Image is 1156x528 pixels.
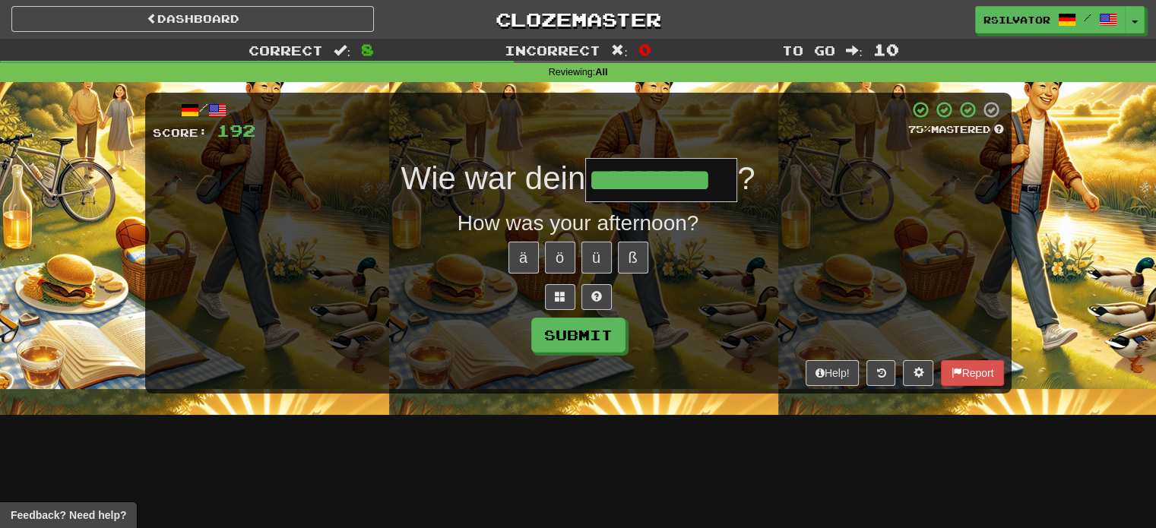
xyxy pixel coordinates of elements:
[11,6,374,32] a: Dashboard
[217,121,255,140] span: 192
[361,40,374,58] span: 8
[611,44,628,57] span: :
[866,360,895,386] button: Round history (alt+y)
[397,6,759,33] a: Clozemaster
[401,160,585,196] span: Wie war dein
[638,40,651,58] span: 0
[531,318,626,353] button: Submit
[975,6,1126,33] a: rsilvator /
[806,360,860,386] button: Help!
[1084,12,1091,23] span: /
[908,123,931,135] span: 75 %
[873,40,899,58] span: 10
[153,100,255,119] div: /
[153,208,1004,239] div: How was your afternoon?
[908,123,1004,137] div: Mastered
[846,44,863,57] span: :
[581,242,612,273] button: ü
[941,360,1003,386] button: Report
[153,126,207,139] span: Score:
[508,242,539,273] button: ä
[334,44,350,57] span: :
[782,43,835,58] span: To go
[11,507,126,523] span: Open feedback widget
[581,284,612,310] button: Single letter hint - you only get 1 per sentence and score half the points! alt+h
[545,284,575,310] button: Switch sentence to multiple choice alt+p
[983,13,1050,27] span: rsilvator
[737,160,755,196] span: ?
[505,43,600,58] span: Incorrect
[249,43,323,58] span: Correct
[595,67,607,77] strong: All
[618,242,648,273] button: ß
[545,242,575,273] button: ö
